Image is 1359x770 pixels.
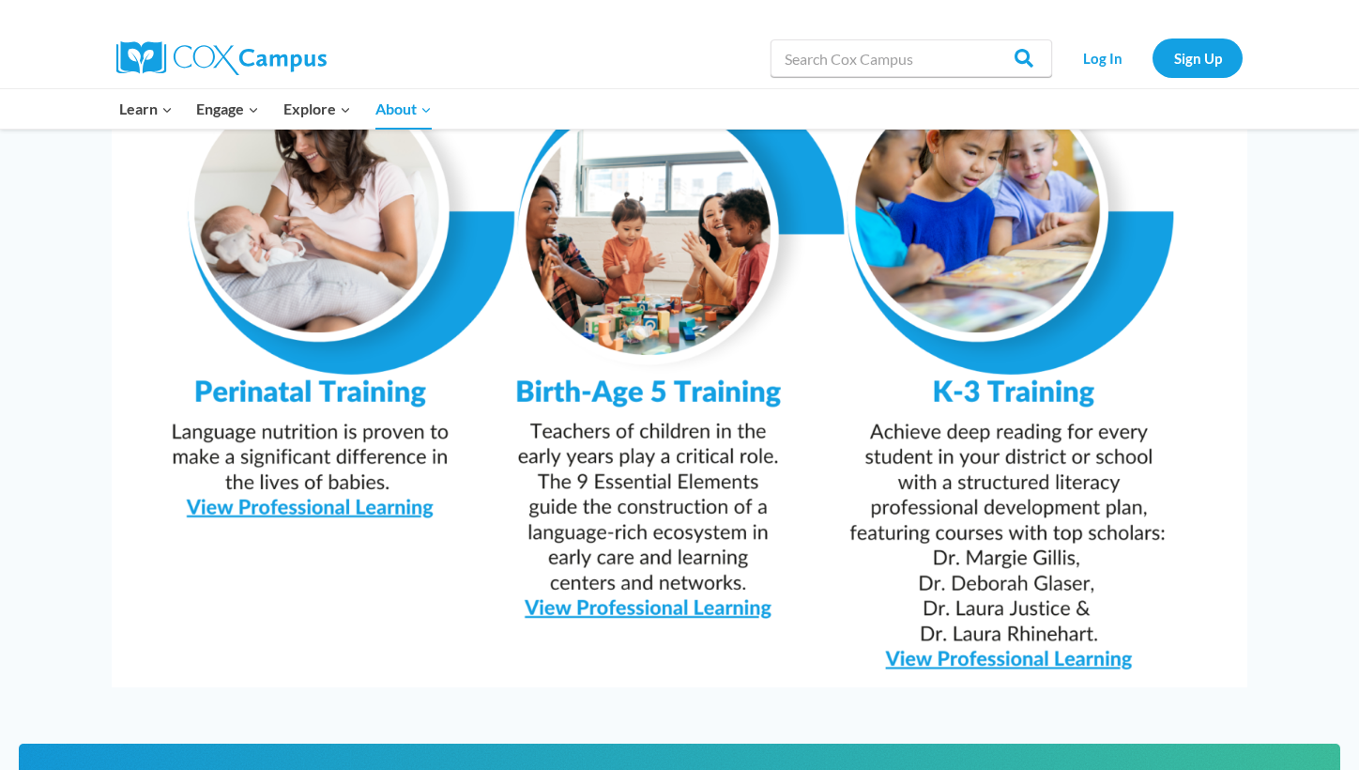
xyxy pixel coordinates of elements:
[771,39,1052,77] input: Search Cox Campus
[1153,38,1243,77] a: Sign Up
[185,89,272,129] button: Child menu of Engage
[107,89,185,129] button: Child menu of Learn
[116,41,327,75] img: Cox Campus
[107,89,443,129] nav: Primary Navigation
[363,89,444,129] button: Child menu of About
[271,89,363,129] button: Child menu of Explore
[1061,38,1243,77] nav: Secondary Navigation
[1061,38,1143,77] a: Log In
